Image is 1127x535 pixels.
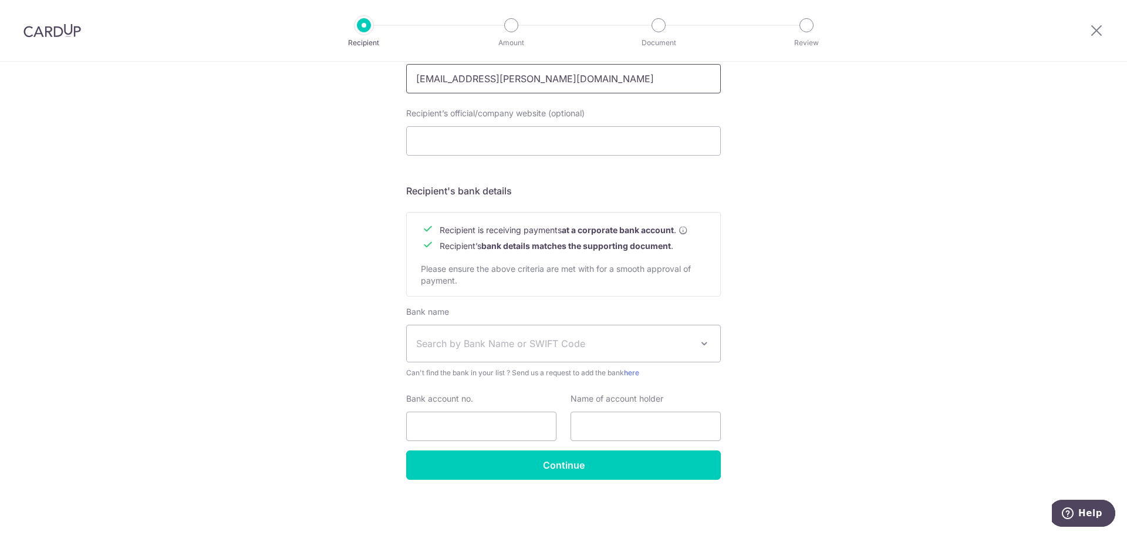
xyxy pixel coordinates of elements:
[416,337,692,351] span: Search by Bank Name or SWIFT Code
[421,264,691,285] span: Please ensure the above criteria are met with for a smooth approval of payment.
[406,367,721,379] span: Can't find the bank in your list ? Send us a request to add the bank
[624,368,639,377] a: here
[615,37,702,49] p: Document
[1052,500,1115,529] iframe: Opens a widget where you can find more information
[440,224,688,236] span: Recipient is receiving payments .
[406,184,721,198] h5: Recipient's bank details
[571,393,663,405] label: Name of account holder
[406,64,721,93] input: Enter email address
[406,306,449,318] label: Bank name
[440,241,673,251] span: Recipient’s .
[406,107,585,119] label: Recipient’s official/company website (optional)
[23,23,81,38] img: CardUp
[763,37,850,49] p: Review
[26,8,50,19] span: Help
[320,37,407,49] p: Recipient
[406,393,473,405] label: Bank account no.
[406,450,721,480] input: Continue
[562,224,674,236] b: at a corporate bank account
[468,37,555,49] p: Amount
[481,241,671,251] b: bank details matches the supporting document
